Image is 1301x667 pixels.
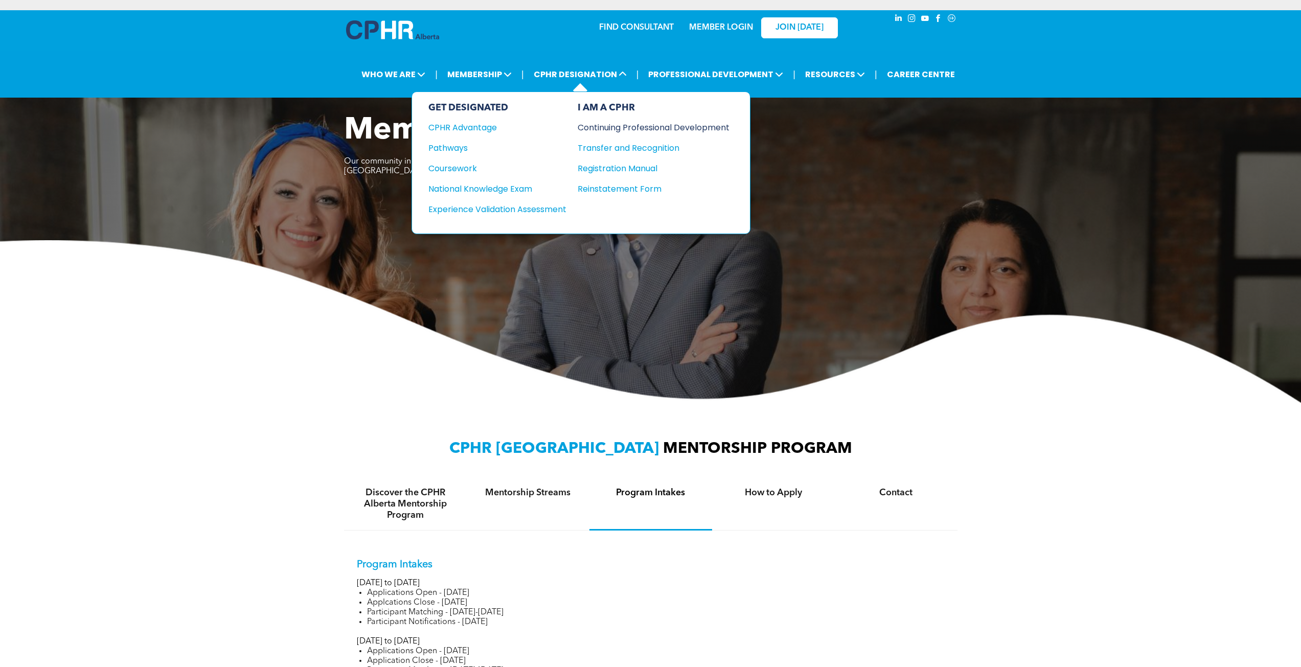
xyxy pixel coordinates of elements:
[367,598,945,608] li: Applcations Close - [DATE]
[344,116,619,146] span: Member Programs
[428,162,553,175] div: Coursework
[578,121,714,134] div: Continuing Professional Development
[428,121,553,134] div: CPHR Advantage
[636,64,639,85] li: |
[844,487,948,498] h4: Contact
[578,102,729,113] div: I AM A CPHR
[578,182,714,195] div: Reinstatement Form
[645,65,786,84] span: PROFESSIONAL DEVELOPMENT
[578,142,729,154] a: Transfer and Recognition
[578,182,729,195] a: Reinstatement Form
[428,203,553,216] div: Experience Validation Assessment
[367,608,945,617] li: Participant Matching - [DATE]-[DATE]
[884,65,958,84] a: CAREER CENTRE
[449,441,659,456] span: CPHR [GEOGRAPHIC_DATA]
[357,559,945,571] p: Program Intakes
[933,13,944,27] a: facebook
[761,17,838,38] a: JOIN [DATE]
[428,203,566,216] a: Experience Validation Assessment
[721,487,826,498] h4: How to Apply
[367,588,945,598] li: Applications Open - [DATE]
[599,24,674,32] a: FIND CONSULTANT
[578,121,729,134] a: Continuing Professional Development
[689,24,753,32] a: MEMBER LOGIN
[367,617,945,627] li: Participant Notifications - [DATE]
[367,647,945,656] li: Applications Open - [DATE]
[920,13,931,27] a: youtube
[357,579,945,588] p: [DATE] to [DATE]
[357,637,945,647] p: [DATE] to [DATE]
[428,121,566,134] a: CPHR Advantage
[521,64,524,85] li: |
[346,20,439,39] img: A blue and white logo for cp alberta
[893,13,904,27] a: linkedin
[353,487,458,521] h4: Discover the CPHR Alberta Mentorship Program
[793,64,795,85] li: |
[428,142,553,154] div: Pathways
[367,656,945,666] li: Application Close - [DATE]
[444,65,515,84] span: MEMBERSHIP
[428,182,566,195] a: National Knowledge Exam
[802,65,868,84] span: RESOURCES
[476,487,580,498] h4: Mentorship Streams
[775,23,824,33] span: JOIN [DATE]
[435,64,438,85] li: |
[906,13,918,27] a: instagram
[599,487,703,498] h4: Program Intakes
[531,65,630,84] span: CPHR DESIGNATION
[428,182,553,195] div: National Knowledge Exam
[946,13,957,27] a: Social network
[578,162,714,175] div: Registration Manual
[428,102,566,113] div: GET DESIGNATED
[344,157,632,175] span: Our community includes over 3,300 CPHRs, living and working in [GEOGRAPHIC_DATA], the [GEOGRAPHIC...
[663,441,852,456] span: MENTORSHIP PROGRAM
[578,142,714,154] div: Transfer and Recognition
[428,162,566,175] a: Coursework
[578,162,729,175] a: Registration Manual
[875,64,877,85] li: |
[358,65,428,84] span: WHO WE ARE
[428,142,566,154] a: Pathways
